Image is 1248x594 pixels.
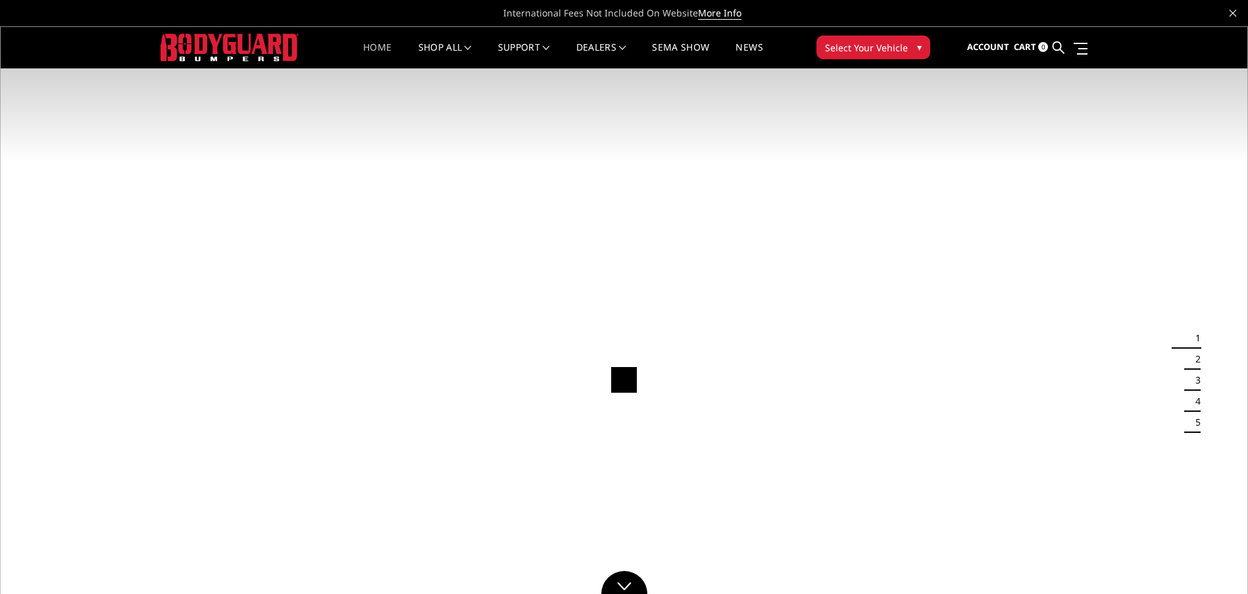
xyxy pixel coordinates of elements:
button: 4 of 5 [1187,391,1201,412]
button: 3 of 5 [1187,370,1201,391]
a: More Info [698,7,741,20]
a: Home [363,43,391,68]
img: BODYGUARD BUMPERS [161,34,299,61]
button: Select Your Vehicle [816,36,930,59]
span: 0 [1038,42,1048,52]
a: Account [967,30,1009,65]
button: 5 of 5 [1187,412,1201,433]
span: Account [967,41,1009,53]
a: shop all [418,43,472,68]
a: Cart 0 [1014,30,1048,65]
span: Cart [1014,41,1036,53]
button: 2 of 5 [1187,349,1201,370]
a: Click to Down [601,571,647,594]
a: Support [498,43,550,68]
a: SEMA Show [652,43,709,68]
button: 1 of 5 [1187,328,1201,349]
span: ▾ [917,40,922,54]
a: News [736,43,762,68]
span: Select Your Vehicle [825,41,908,55]
a: Dealers [576,43,626,68]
